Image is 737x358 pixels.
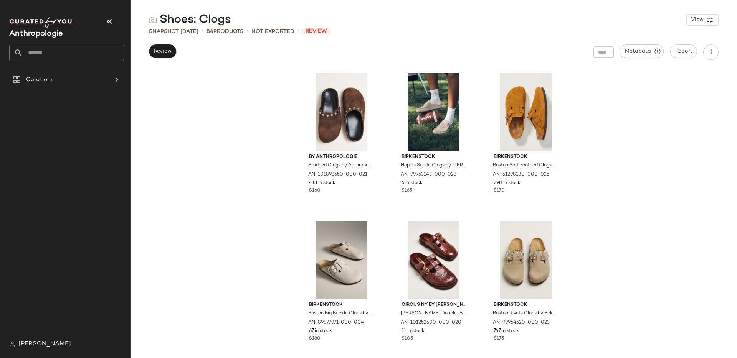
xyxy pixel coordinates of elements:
button: View [686,14,719,26]
img: 101893550_021_b [303,73,380,151]
img: 89877971_004_b2 [303,221,380,299]
span: $170 [494,187,505,194]
div: Products [207,28,243,36]
span: Current Company Name [9,30,63,38]
img: cfy_white_logo.C9jOOHJF.svg [9,17,74,28]
span: • [297,27,299,36]
img: 51298180_025_b2 [487,73,565,151]
img: 99964520_023_b [487,221,565,299]
span: AN-101893550-000-021 [308,171,367,178]
span: Circus NY by [PERSON_NAME] [402,302,466,309]
span: Boston Rivets Clogs by Birkenstock in Beige, Women's, Size: 39, Leather/Metal/EVA at Anthropologie [493,310,558,317]
img: svg%3e [9,341,15,347]
span: 84 [207,29,213,34]
span: Birkenstock [494,302,559,309]
span: Boston Soft Footbed Clogs by Birkenstock in Beige, Women's, Size: 42, Metal/EVA/Suede at Anthropo... [493,162,558,169]
span: 6 in stock [402,180,423,187]
span: View [691,17,704,23]
span: Birkenstock [309,302,374,309]
span: • [246,27,248,36]
span: Not Exported [251,28,294,36]
span: AN-101252500-000-020 [401,319,461,326]
span: Report [675,48,692,54]
span: Naples Suede Clogs by [PERSON_NAME] in Beige, Women's, Size: 41, Rubber/EVA/Suede at Anthropologie [401,162,466,169]
span: Curations [26,76,54,84]
span: $160 [309,187,321,194]
button: Review [149,44,176,58]
span: Studded Clogs by Anthropologie in Brown, Women's, Size: 37, Leather/Rubber [308,162,373,169]
span: 11 in stock [402,328,425,335]
span: [PERSON_NAME] Double-Buckle Clogs by Circus NY by [PERSON_NAME] in Brown, Women's, Size: 7, Leath... [401,310,466,317]
span: • [202,27,203,36]
span: $175 [494,335,504,342]
span: Snapshot [DATE] [149,28,198,36]
span: Metadata [625,48,659,55]
span: 298 in stock [494,180,521,187]
button: Report [670,44,697,58]
span: Birkenstock [494,154,559,161]
img: 101252500_020_b [395,221,473,299]
span: AN-99953143-000-023 [401,171,456,178]
span: Review [154,48,172,54]
span: By Anthropologie [309,154,374,161]
span: $180 [309,335,321,342]
span: AN-99964520-000-023 [493,319,550,326]
span: [PERSON_NAME] [18,340,71,349]
span: Birkenstock [402,154,466,161]
button: Metadata [620,44,664,58]
img: svg%3e [149,16,157,24]
span: 67 in stock [309,328,332,335]
span: Boston Big Buckle Clogs by Birkenstock in Grey, Women's, Size: 42, Leather/EVA/Cork-Latex at Anth... [308,310,373,317]
div: Shoes: Clogs [149,12,231,28]
span: AN-51298180-000-025 [493,171,549,178]
span: $165 [402,187,412,194]
span: 747 in stock [494,328,519,335]
span: 413 in stock [309,180,335,187]
img: 99953143_023_b14 [395,73,473,151]
span: AN-89877971-000-004 [308,319,364,326]
span: Review [302,28,330,35]
span: $105 [402,335,413,342]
